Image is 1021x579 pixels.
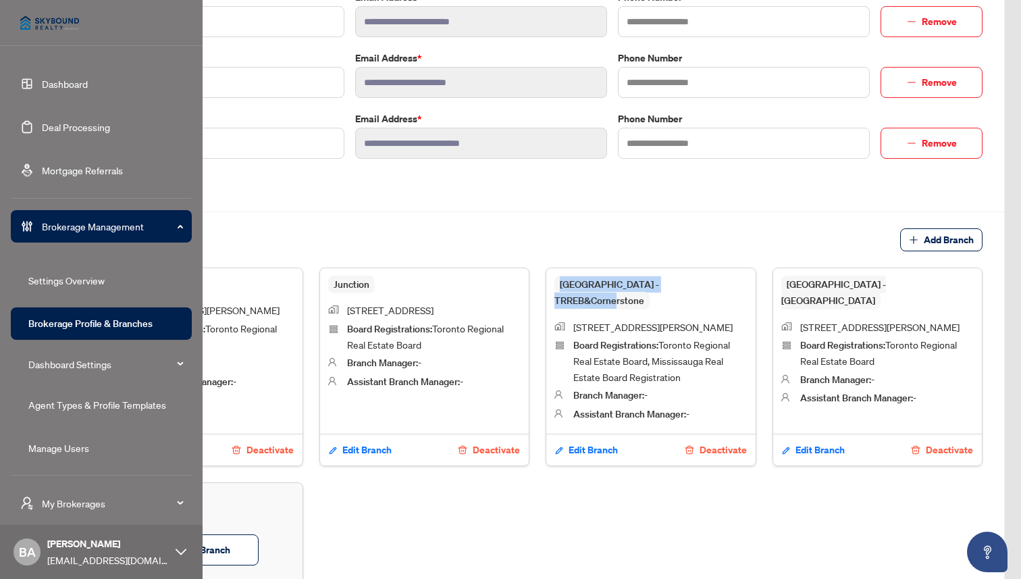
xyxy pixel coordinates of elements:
span: Deactivate [700,439,747,461]
a: Agent Types & Profile Templates [28,399,166,411]
span: Junction [328,276,375,293]
span: Remove [922,11,957,32]
img: icon [781,374,789,384]
span: Deactivate [926,439,973,461]
button: Edit Branch [554,438,619,461]
button: Remove [881,6,983,37]
img: logo [11,7,88,39]
label: Additional Contact [93,111,344,126]
span: minus [907,78,916,87]
button: Remove [881,128,983,159]
button: Add Branch [900,228,983,251]
span: Edit Branch [342,439,392,461]
span: Brokerage Management [42,219,182,234]
label: Email Address [355,51,607,66]
button: Edit Branch [328,438,392,461]
img: icon [328,376,336,386]
a: Settings Overview [28,274,105,286]
span: Remove [922,72,957,93]
a: Dashboard [42,78,88,90]
span: Board Registrations : [347,323,432,335]
label: Additional Contact [93,51,344,66]
img: icon [328,305,339,313]
span: - [347,375,463,387]
span: Deactivate [473,439,520,461]
span: plus [909,235,918,245]
span: - [800,391,916,403]
span: Add Branch [180,539,230,561]
img: icon [328,357,336,367]
span: [EMAIL_ADDRESS][DOMAIN_NAME] [47,553,169,568]
span: - [347,356,421,368]
span: Branch Manager : [573,389,644,401]
button: Deactivate [231,438,294,461]
a: Dashboard Settings [28,358,111,370]
span: [GEOGRAPHIC_DATA] - [GEOGRAPHIC_DATA] [781,276,886,309]
label: Phone Number [618,111,870,126]
span: Deactivate [246,439,294,461]
span: Board Registrations : [573,339,658,351]
img: icon [554,409,562,418]
img: icon [554,340,565,351]
span: minus [907,17,916,26]
img: icon [781,393,789,402]
label: Email Address [355,111,607,126]
a: Deal Processing [42,121,110,133]
span: [GEOGRAPHIC_DATA] - TRREB&Cornerstone [554,276,659,309]
span: Edit Branch [795,439,845,461]
span: Branch Manager : [800,374,871,386]
img: icon [554,390,562,399]
span: BA [19,543,36,561]
span: Remove [922,132,957,154]
span: Toronto Regional Real Estate Board [347,322,504,351]
label: Phone Number [618,51,870,66]
span: [STREET_ADDRESS][PERSON_NAME] [800,321,960,333]
button: Remove [881,67,983,98]
span: - [573,407,689,420]
span: Edit Branch [569,439,618,461]
button: Edit Branch [781,438,845,461]
span: - [573,388,648,401]
span: Branch Manager : [347,357,418,369]
span: [STREET_ADDRESS] [347,304,434,316]
span: [PERSON_NAME] [47,536,169,551]
a: Mortgage Referrals [42,164,123,176]
button: Open asap [967,532,1007,572]
button: Deactivate [457,438,521,461]
img: icon [328,324,339,334]
span: Toronto Regional Real Estate Board, Mississauga Real Estate Board Registration [573,338,730,383]
button: Deactivate [684,438,748,461]
button: Deactivate [910,438,974,461]
span: Board Registrations : [800,339,885,351]
span: Assistant Branch Manager : [573,408,686,420]
img: icon [554,322,565,330]
span: Assistant Branch Manager : [347,376,460,388]
span: minus [907,139,916,148]
span: Assistant Branch Manager : [800,392,913,404]
span: - [800,373,874,385]
span: Add Branch [924,229,974,251]
img: icon [781,322,792,330]
span: Toronto Regional Real Estate Board [800,338,957,367]
a: Brokerage Profile & Branches [28,318,153,330]
span: [STREET_ADDRESS][PERSON_NAME] [573,321,733,333]
a: Manage Users [28,442,89,454]
span: My Brokerages [42,496,182,511]
img: icon [781,340,792,351]
span: user-switch [20,497,34,510]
